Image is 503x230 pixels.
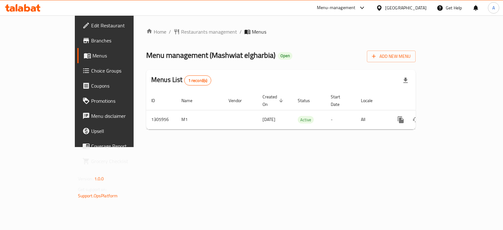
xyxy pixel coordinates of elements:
[174,28,237,36] a: Restaurants management
[331,93,348,108] span: Start Date
[146,28,416,36] nav: breadcrumb
[385,4,427,11] div: [GEOGRAPHIC_DATA]
[78,185,107,194] span: Get support on:
[398,73,413,88] div: Export file
[77,93,159,108] a: Promotions
[393,112,408,127] button: more
[176,110,224,129] td: M1
[77,48,159,63] a: Menus
[77,78,159,93] a: Coupons
[361,97,381,104] span: Locale
[229,97,250,104] span: Vendor
[252,28,266,36] span: Menus
[356,110,388,129] td: All
[77,123,159,139] a: Upsell
[408,112,423,127] button: Change Status
[181,28,237,36] span: Restaurants management
[91,142,154,150] span: Coverage Report
[372,52,411,60] span: Add New Menu
[91,67,154,74] span: Choice Groups
[91,37,154,44] span: Branches
[326,110,356,129] td: -
[91,112,154,120] span: Menu disclaimer
[77,108,159,123] a: Menu disclaimer
[278,53,292,58] span: Open
[151,97,163,104] span: ID
[151,75,211,85] h2: Menus List
[298,97,318,104] span: Status
[91,127,154,135] span: Upsell
[78,192,118,200] a: Support.OpsPlatform
[77,63,159,78] a: Choice Groups
[169,28,171,36] li: /
[92,52,154,59] span: Menus
[77,18,159,33] a: Edit Restaurant
[367,51,416,62] button: Add New Menu
[263,115,275,123] span: [DATE]
[146,110,176,129] td: 1305956
[278,52,292,60] div: Open
[263,93,285,108] span: Created On
[94,175,104,183] span: 1.0.0
[388,91,459,110] th: Actions
[181,97,201,104] span: Name
[492,4,495,11] span: A
[146,91,459,129] table: enhanced table
[146,48,275,62] span: Menu management ( Mashwiat elgharbia )
[91,82,154,90] span: Coupons
[317,4,356,12] div: Menu-management
[91,157,154,165] span: Grocery Checklist
[298,116,314,123] span: Active
[77,139,159,154] a: Coverage Report
[77,154,159,169] a: Grocery Checklist
[91,97,154,105] span: Promotions
[184,75,212,85] div: Total records count
[77,33,159,48] a: Branches
[240,28,242,36] li: /
[78,175,93,183] span: Version:
[91,22,154,29] span: Edit Restaurant
[185,78,211,84] span: 1 record(s)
